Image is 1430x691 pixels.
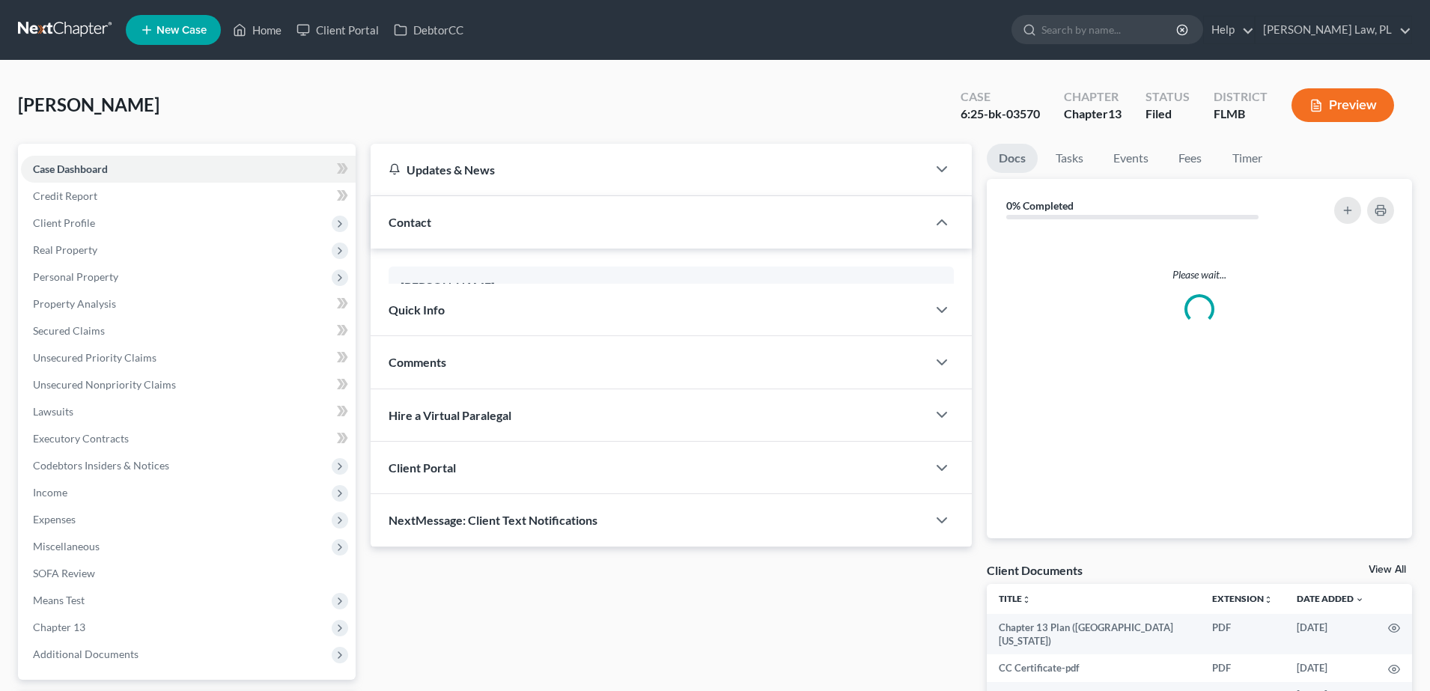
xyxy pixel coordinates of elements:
div: Case [961,88,1040,106]
a: View All [1369,564,1406,575]
i: expand_more [1355,595,1364,604]
span: Executory Contracts [33,432,129,445]
strong: 0% Completed [1006,199,1074,212]
div: Status [1145,88,1190,106]
a: Tasks [1044,144,1095,173]
span: Unsecured Priority Claims [33,351,156,364]
span: Property Analysis [33,297,116,310]
a: Lawsuits [21,398,356,425]
span: Codebtors Insiders & Notices [33,459,169,472]
div: Chapter [1064,106,1122,123]
div: Client Documents [987,562,1083,578]
td: CC Certificate-pdf [987,654,1200,681]
span: Additional Documents [33,648,139,660]
td: [DATE] [1285,614,1376,655]
span: Means Test [33,594,85,606]
a: Events [1101,144,1160,173]
p: Please wait... [999,267,1400,282]
td: [DATE] [1285,654,1376,681]
span: Unsecured Nonpriority Claims [33,378,176,391]
div: [PERSON_NAME] [401,278,942,296]
a: Client Portal [289,16,386,43]
span: NextMessage: Client Text Notifications [389,513,597,527]
a: Unsecured Nonpriority Claims [21,371,356,398]
input: Search by name... [1041,16,1178,43]
a: Unsecured Priority Claims [21,344,356,371]
a: Secured Claims [21,317,356,344]
span: Lawsuits [33,405,73,418]
i: unfold_more [1264,595,1273,604]
a: Property Analysis [21,290,356,317]
span: Personal Property [33,270,118,283]
span: SOFA Review [33,567,95,579]
span: Comments [389,355,446,369]
button: Preview [1291,88,1394,122]
span: Case Dashboard [33,162,108,175]
span: Client Portal [389,460,456,475]
td: PDF [1200,614,1285,655]
a: Help [1204,16,1254,43]
span: Real Property [33,243,97,256]
a: Home [225,16,289,43]
span: [PERSON_NAME] [18,94,159,115]
div: Filed [1145,106,1190,123]
div: Chapter [1064,88,1122,106]
span: Quick Info [389,302,445,317]
div: 6:25-bk-03570 [961,106,1040,123]
a: Titleunfold_more [999,593,1031,604]
span: Hire a Virtual Paralegal [389,408,511,422]
td: PDF [1200,654,1285,681]
a: Case Dashboard [21,156,356,183]
a: Extensionunfold_more [1212,593,1273,604]
span: Credit Report [33,189,97,202]
span: 13 [1108,106,1122,121]
a: Executory Contracts [21,425,356,452]
a: Timer [1220,144,1274,173]
span: Expenses [33,513,76,526]
a: Date Added expand_more [1297,593,1364,604]
a: DebtorCC [386,16,471,43]
a: Fees [1166,144,1214,173]
span: Miscellaneous [33,540,100,553]
span: New Case [156,25,207,36]
div: FLMB [1214,106,1268,123]
span: Secured Claims [33,324,105,337]
a: SOFA Review [21,560,356,587]
span: Income [33,486,67,499]
a: Credit Report [21,183,356,210]
a: Docs [987,144,1038,173]
span: Contact [389,215,431,229]
span: Client Profile [33,216,95,229]
div: Updates & News [389,162,909,177]
td: Chapter 13 Plan ([GEOGRAPHIC_DATA][US_STATE]) [987,614,1200,655]
i: unfold_more [1022,595,1031,604]
a: [PERSON_NAME] Law, PL [1256,16,1411,43]
div: District [1214,88,1268,106]
span: Chapter 13 [33,621,85,633]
